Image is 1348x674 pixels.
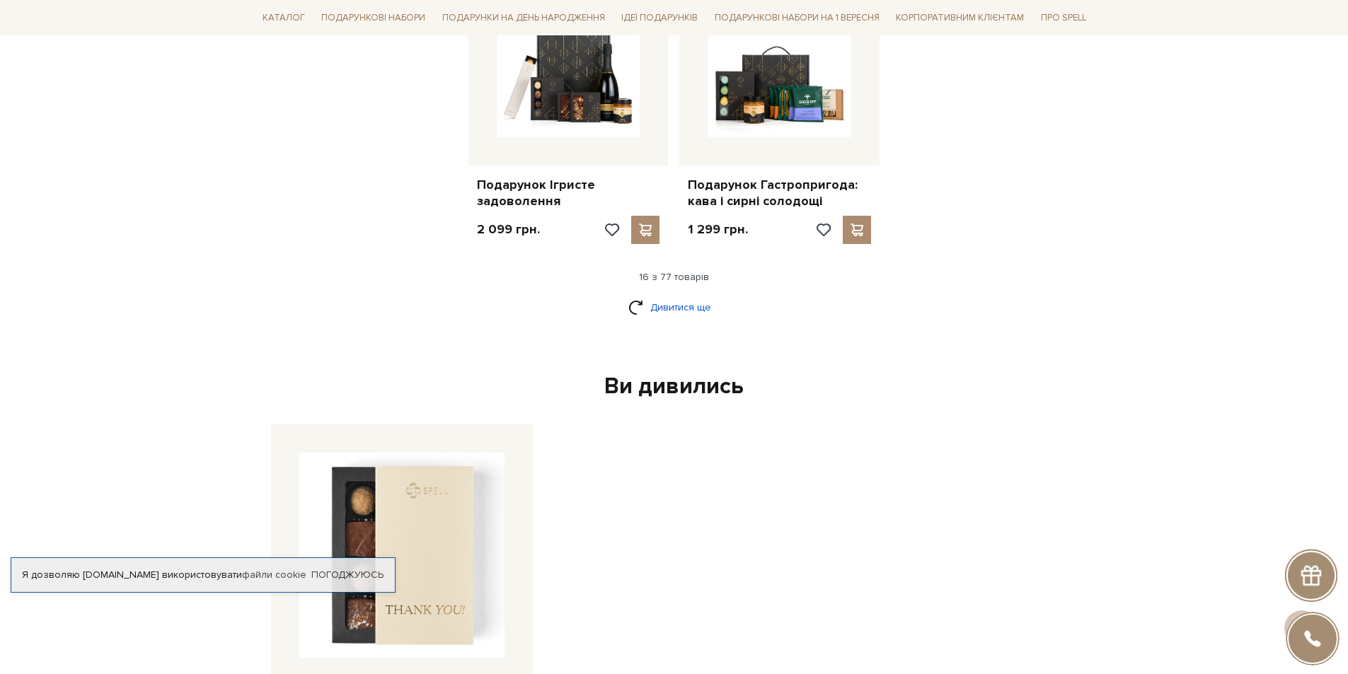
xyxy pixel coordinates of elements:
span: Про Spell [1035,7,1092,29]
a: Подарунок Гастропригода: кава і сирні солодощі [688,177,871,210]
a: Подарункові набори на 1 Вересня [709,6,885,30]
span: Ідеї подарунків [616,7,703,29]
a: Подарунок Ігристе задоволення [477,177,660,210]
p: 1 299 грн. [688,221,748,238]
p: 2 099 грн. [477,221,540,238]
div: Ви дивились [265,372,1083,402]
a: файли cookie [242,569,306,581]
span: Каталог [257,7,311,29]
a: Погоджуюсь [311,569,384,581]
a: Дивитися ще [628,295,720,320]
div: Я дозволяю [DOMAIN_NAME] використовувати [11,569,395,581]
a: Корпоративним клієнтам [890,6,1030,30]
span: Подарункові набори [316,7,431,29]
span: Подарунки на День народження [437,7,611,29]
div: 16 з 77 товарів [251,271,1098,284]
